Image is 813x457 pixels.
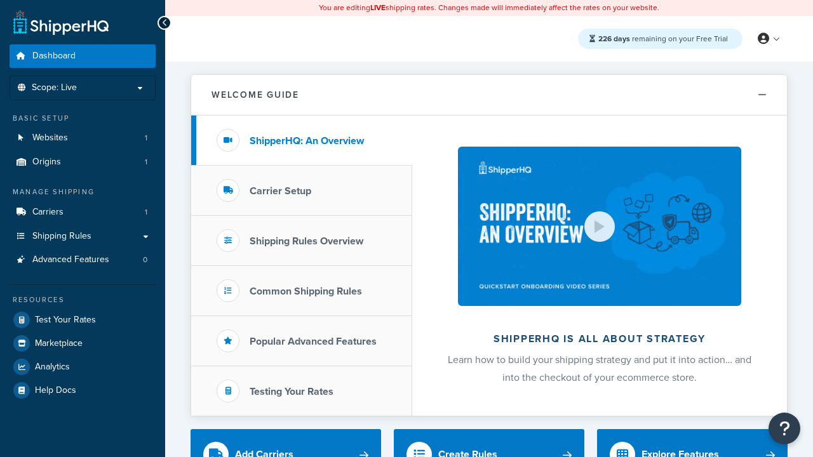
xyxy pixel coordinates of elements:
[10,379,156,402] a: Help Docs
[143,255,147,265] span: 0
[10,113,156,124] div: Basic Setup
[32,157,61,168] span: Origins
[35,315,96,326] span: Test Your Rates
[35,362,70,373] span: Analytics
[145,133,147,143] span: 1
[32,83,77,93] span: Scope: Live
[598,33,728,44] span: remaining on your Free Trial
[10,248,156,272] li: Advanced Features
[145,157,147,168] span: 1
[10,248,156,272] a: Advanced Features0
[10,201,156,224] a: Carriers1
[32,255,109,265] span: Advanced Features
[446,333,753,345] h2: ShipperHQ is all about strategy
[250,185,311,197] h3: Carrier Setup
[250,336,377,347] h3: Popular Advanced Features
[598,33,630,44] strong: 226 days
[10,44,156,68] a: Dashboard
[32,207,64,218] span: Carriers
[250,286,362,297] h3: Common Shipping Rules
[10,126,156,150] li: Websites
[10,126,156,150] a: Websites1
[10,332,156,355] a: Marketplace
[769,413,800,444] button: Open Resource Center
[10,295,156,305] div: Resources
[35,338,83,349] span: Marketplace
[10,308,156,331] a: Test Your Rates
[10,355,156,378] a: Analytics
[250,386,333,397] h3: Testing Your Rates
[458,147,741,306] img: ShipperHQ is all about strategy
[10,150,156,174] li: Origins
[32,51,76,62] span: Dashboard
[448,352,751,385] span: Learn how to build your shipping strategy and put it into action… and into the checkout of your e...
[35,385,76,396] span: Help Docs
[10,187,156,197] div: Manage Shipping
[145,207,147,218] span: 1
[212,90,299,100] h2: Welcome Guide
[10,225,156,248] a: Shipping Rules
[32,133,68,143] span: Websites
[32,231,91,242] span: Shipping Rules
[191,75,787,116] button: Welcome Guide
[10,201,156,224] li: Carriers
[250,235,363,247] h3: Shipping Rules Overview
[250,135,364,147] h3: ShipperHQ: An Overview
[370,2,386,13] b: LIVE
[10,150,156,174] a: Origins1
